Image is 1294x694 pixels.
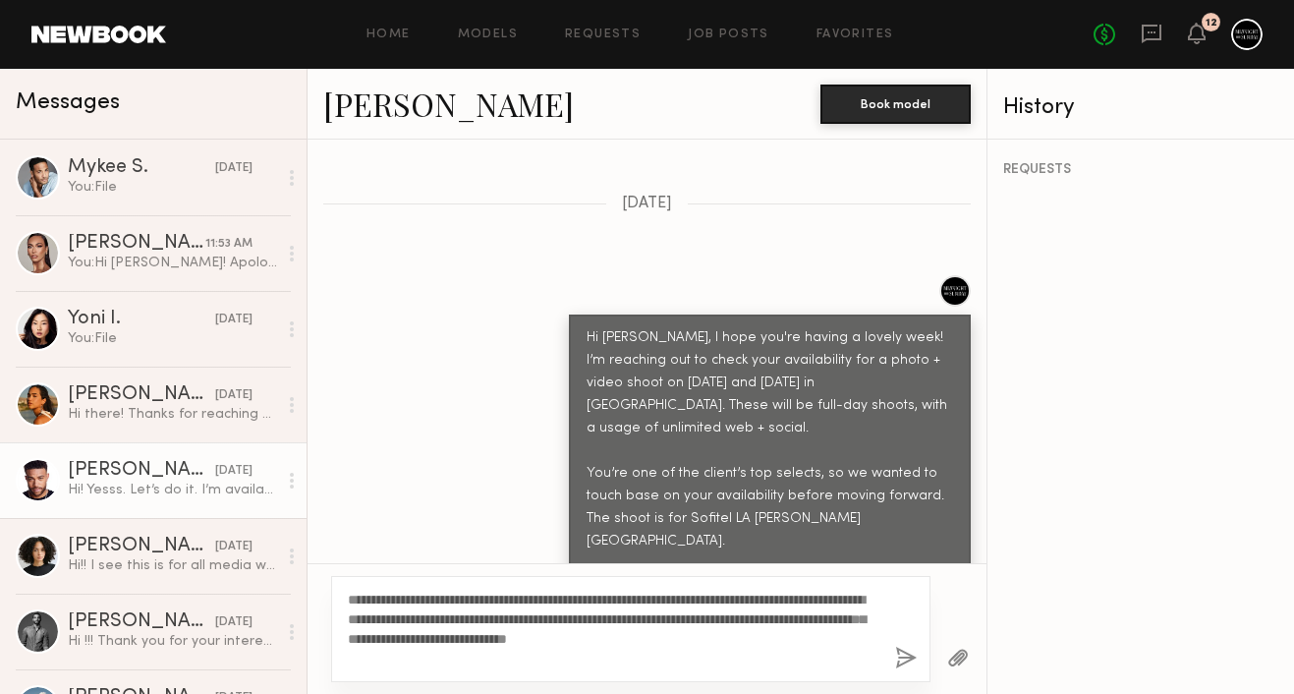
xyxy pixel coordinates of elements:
div: Hi [PERSON_NAME], I hope you're having a lovely week! I’m reaching out to check your availability... [587,327,953,643]
div: You: Hi [PERSON_NAME]! Apologies for the delay here~ the client has decided to move forward with ... [68,254,277,272]
div: Hi! Yesss. Let’s do it. I’m available. [68,481,277,499]
div: [DATE] [215,311,253,329]
div: [PERSON_NAME] [68,234,205,254]
div: [DATE] [215,538,253,556]
div: REQUESTS [1003,163,1278,177]
a: [PERSON_NAME] [323,83,574,125]
a: Requests [565,29,641,41]
div: [DATE] [215,386,253,405]
div: Mykee S. [68,158,215,178]
div: [PERSON_NAME] [68,385,215,405]
div: [DATE] [215,462,253,481]
a: Favorites [816,29,894,41]
div: [DATE] [215,613,253,632]
div: Hi !!! Thank you for your interest! I am currently booked out until the end of October, I’ve reac... [68,632,277,651]
div: 11:53 AM [205,235,253,254]
button: Book model [820,85,971,124]
div: History [1003,96,1278,119]
div: You: File [68,329,277,348]
a: Book model [820,94,971,111]
div: Hi there! Thanks for reaching out, I could possibly make [DATE] work, but [DATE] is actually bett... [68,405,277,424]
div: 12 [1206,18,1217,29]
a: Models [458,29,518,41]
div: [PERSON_NAME] [68,537,215,556]
span: [DATE] [622,196,672,212]
div: [PERSON_NAME] [68,612,215,632]
span: Messages [16,91,120,114]
div: Hi!! I see this is for all media worldwide in perpetuity. Is this the intended usage for this adv... [68,556,277,575]
div: [PERSON_NAME] [68,461,215,481]
div: You: File [68,178,277,197]
div: Yoni I. [68,310,215,329]
a: Home [366,29,411,41]
div: [DATE] [215,159,253,178]
a: Job Posts [688,29,769,41]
